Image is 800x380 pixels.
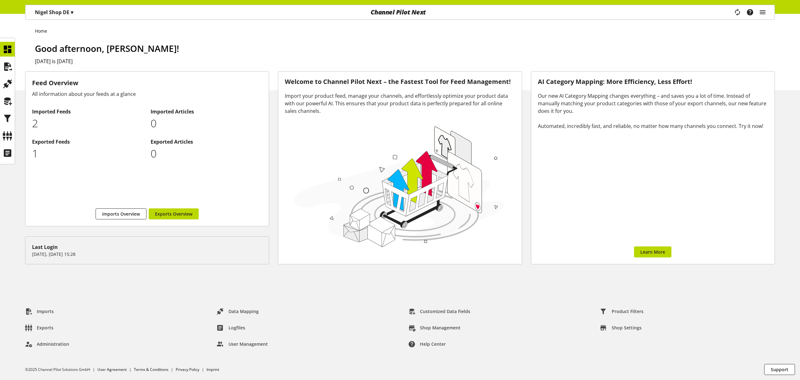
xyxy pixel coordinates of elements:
p: [DATE], [DATE] 15:28 [32,251,262,257]
a: Exports [20,322,58,333]
p: 0 [151,146,262,162]
a: User Management [212,339,273,350]
h3: Feed Overview [32,78,262,88]
a: Imports [20,306,59,317]
span: Imports Overview [102,211,140,217]
nav: main navigation [25,5,775,20]
span: Administration [37,341,69,347]
span: Data Mapping [229,308,259,315]
div: Our new AI Category Mapping changes everything – and saves you a lot of time. Instead of manually... [538,92,768,130]
a: Shop Settings [595,322,647,333]
h2: Exported Articles [151,138,262,146]
span: Exports Overview [155,211,192,217]
span: Product Filters [612,308,643,315]
a: Administration [20,339,74,350]
div: Import your product feed, manage your channels, and effortlessly optimize your product data with ... [285,92,515,115]
a: User Agreement [97,367,127,372]
h2: Imported Articles [151,108,262,115]
h2: [DATE] is [DATE] [35,58,775,65]
span: Shop Management [420,324,461,331]
h3: Welcome to Channel Pilot Next – the Fastest Tool for Feed Management! [285,78,515,85]
a: Shop Management [403,322,466,333]
a: Learn More [634,246,671,257]
a: Exports Overview [149,208,199,219]
span: Exports [37,324,53,331]
a: Terms & Conditions [134,367,168,372]
span: ▾ [71,9,73,16]
span: Learn More [640,249,665,255]
p: 2 [32,115,144,131]
button: Support [764,364,795,375]
a: Product Filters [595,306,648,317]
p: 1 [32,146,144,162]
span: Logfiles [229,324,245,331]
img: 78e1b9dcff1e8392d83655fcfc870417.svg [291,123,507,250]
div: All information about your feeds at a glance [32,90,262,98]
p: 0 [151,115,262,131]
span: Customized Data Fields [420,308,470,315]
a: Imprint [207,367,219,372]
a: Imports Overview [96,208,146,219]
span: Shop Settings [612,324,642,331]
div: Last Login [32,243,262,251]
p: Nigel Shop DE [35,8,73,16]
a: Logfiles [212,322,250,333]
span: Imports [37,308,54,315]
a: Help center [403,339,451,350]
h2: Imported Feeds [32,108,144,115]
h2: Exported Feeds [32,138,144,146]
li: ©2025 Channel Pilot Solutions GmbH [25,367,97,372]
h3: AI Category Mapping: More Efficiency, Less Effort! [538,78,768,85]
a: Privacy Policy [176,367,199,372]
span: Support [771,366,788,373]
span: User Management [229,341,268,347]
span: Good afternoon, [PERSON_NAME]! [35,42,179,54]
a: Data Mapping [212,306,264,317]
a: Customized Data Fields [403,306,475,317]
span: Help center [420,341,446,347]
